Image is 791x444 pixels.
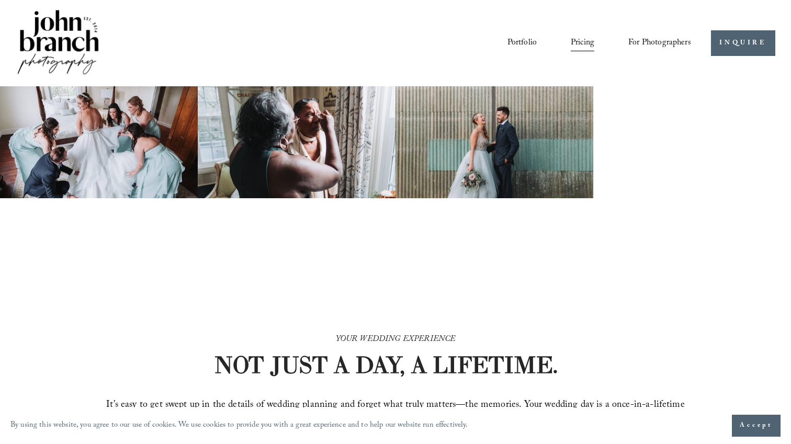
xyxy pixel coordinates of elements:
[16,8,100,78] img: John Branch IV Photography
[10,418,468,434] p: By using this website, you agree to our use of cookies. We use cookies to provide you with a grea...
[507,34,537,52] a: Portfolio
[395,86,593,198] img: A bride and groom standing together, laughing, with the bride holding a bouquet in front of a cor...
[198,86,395,198] img: Woman applying makeup to another woman near a window with floral curtains and autumn flowers.
[711,30,775,56] a: INQUIRE
[628,35,691,51] span: For Photographers
[336,333,456,347] em: YOUR WEDDING EXPERIENCE
[732,415,781,437] button: Accept
[628,34,691,52] a: folder dropdown
[740,420,773,431] span: Accept
[214,350,558,379] strong: NOT JUST A DAY, A LIFETIME.
[571,34,594,52] a: Pricing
